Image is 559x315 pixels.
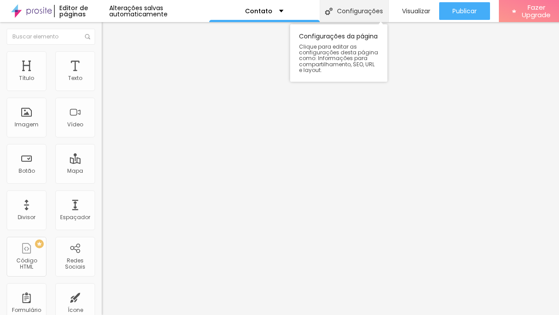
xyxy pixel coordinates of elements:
button: Publicar [439,2,490,20]
div: Código HTML [9,258,44,270]
div: Texto [68,75,82,81]
div: Imagem [15,121,38,128]
img: Icone [325,8,333,15]
span: Fazer Upgrade [520,4,553,19]
div: Redes Sociais [57,258,92,270]
div: Botão [19,168,35,174]
div: Mapa [67,168,83,174]
p: Contato [245,8,272,14]
span: Visualizar [402,8,430,15]
div: Alterações salvas automaticamente [109,5,209,17]
div: Ícone [68,307,83,313]
input: Buscar elemento [7,29,95,45]
img: Icone [85,34,90,39]
span: Clique para editar as configurações desta página como: Informações para compartilhamento, SEO, UR... [299,44,379,73]
div: Vídeo [67,121,83,128]
div: Divisor [18,214,35,220]
div: Espaçador [60,214,90,220]
button: Visualizar [389,2,439,20]
div: Configurações da página [290,24,387,82]
div: Editor de páginas [54,5,109,17]
div: Formulário [12,307,41,313]
span: Publicar [452,8,477,15]
div: Título [19,75,34,81]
